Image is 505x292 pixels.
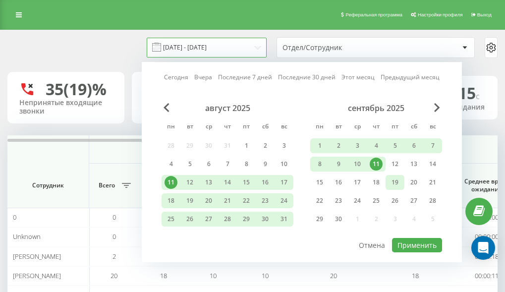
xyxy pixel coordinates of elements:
div: чт 14 авг. 2025 г. [218,175,237,190]
span: 10 [210,271,217,280]
div: 29 [240,213,253,226]
div: ср 10 сент. 2025 г. [348,157,367,172]
span: Unknown [13,232,41,241]
div: вс 17 авг. 2025 г. [275,175,293,190]
abbr: среда [350,120,365,135]
div: 13 [202,176,215,189]
abbr: понедельник [164,120,178,135]
div: вт 23 сент. 2025 г. [329,193,348,208]
div: ср 13 авг. 2025 г. [199,175,218,190]
div: 16 [332,176,345,189]
div: чт 18 сент. 2025 г. [367,175,386,190]
div: 26 [389,194,401,207]
div: 28 [426,194,439,207]
div: 30 [332,213,345,226]
div: пт 12 сент. 2025 г. [386,157,404,172]
div: ср 3 сент. 2025 г. [348,138,367,153]
div: 24 [351,194,364,207]
div: сб 16 авг. 2025 г. [256,175,275,190]
a: Сегодня [164,72,188,82]
div: вт 9 сент. 2025 г. [329,157,348,172]
span: 15 [458,82,480,104]
div: пт 15 авг. 2025 г. [237,175,256,190]
div: Open Intercom Messenger [471,236,495,260]
div: 3 [278,139,290,152]
div: ср 20 авг. 2025 г. [199,193,218,208]
div: 35 (19)% [46,80,107,99]
div: пт 26 сент. 2025 г. [386,193,404,208]
span: Next Month [434,103,440,112]
abbr: воскресенье [277,120,291,135]
div: сб 27 сент. 2025 г. [404,193,423,208]
div: Непринятые входящие звонки [19,99,112,116]
abbr: суббота [258,120,273,135]
div: 10 [278,158,290,171]
div: 3 [351,139,364,152]
div: вс 14 сент. 2025 г. [423,157,442,172]
div: 29 [313,213,326,226]
span: Сотрудник [16,181,80,189]
div: пн 15 сент. 2025 г. [310,175,329,190]
div: 5 [389,139,401,152]
div: вс 24 авг. 2025 г. [275,193,293,208]
div: 19 [183,194,196,207]
div: вс 28 сент. 2025 г. [423,193,442,208]
div: 21 [221,194,234,207]
div: 19 [389,176,401,189]
span: [PERSON_NAME] [13,271,61,280]
div: чт 4 сент. 2025 г. [367,138,386,153]
div: 30 [259,213,272,226]
div: вт 30 сент. 2025 г. [329,212,348,227]
span: Выход [477,12,492,17]
div: 4 [165,158,177,171]
span: 2 [112,252,116,261]
div: 31 [278,213,290,226]
div: 24 [278,194,290,207]
div: 7 [426,139,439,152]
div: вс 7 сент. 2025 г. [423,138,442,153]
div: пт 8 авг. 2025 г. [237,157,256,172]
div: Отдел/Сотрудник [282,44,401,52]
div: чт 11 сент. 2025 г. [367,157,386,172]
abbr: четверг [220,120,235,135]
div: вс 3 авг. 2025 г. [275,138,293,153]
div: 17 [278,176,290,189]
div: пн 25 авг. 2025 г. [162,212,180,227]
div: 6 [407,139,420,152]
div: вс 10 авг. 2025 г. [275,157,293,172]
div: 2 [332,139,345,152]
div: 6 [202,158,215,171]
div: сб 30 авг. 2025 г. [256,212,275,227]
span: c [476,91,480,102]
div: вт 12 авг. 2025 г. [180,175,199,190]
div: чт 21 авг. 2025 г. [218,193,237,208]
div: ср 24 сент. 2025 г. [348,193,367,208]
div: 27 [407,194,420,207]
div: 17 [351,176,364,189]
a: Последние 30 дней [278,72,336,82]
div: чт 25 сент. 2025 г. [367,193,386,208]
div: 1 [240,139,253,152]
div: пт 5 сент. 2025 г. [386,138,404,153]
div: пн 11 авг. 2025 г. [162,175,180,190]
span: Всего [94,181,119,189]
div: сб 13 сент. 2025 г. [404,157,423,172]
div: пн 29 сент. 2025 г. [310,212,329,227]
div: 5 [183,158,196,171]
div: пт 1 авг. 2025 г. [237,138,256,153]
div: 28 [221,213,234,226]
div: пн 18 авг. 2025 г. [162,193,180,208]
span: 10 [262,271,269,280]
div: 22 [313,194,326,207]
div: вт 2 сент. 2025 г. [329,138,348,153]
div: 7 [221,158,234,171]
div: ср 6 авг. 2025 г. [199,157,218,172]
div: 26 [183,213,196,226]
button: Отмена [353,238,391,252]
div: пт 29 авг. 2025 г. [237,212,256,227]
div: 8 [240,158,253,171]
div: 20 [202,194,215,207]
div: 11 [165,176,177,189]
abbr: среда [201,120,216,135]
div: август 2025 [162,103,293,113]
